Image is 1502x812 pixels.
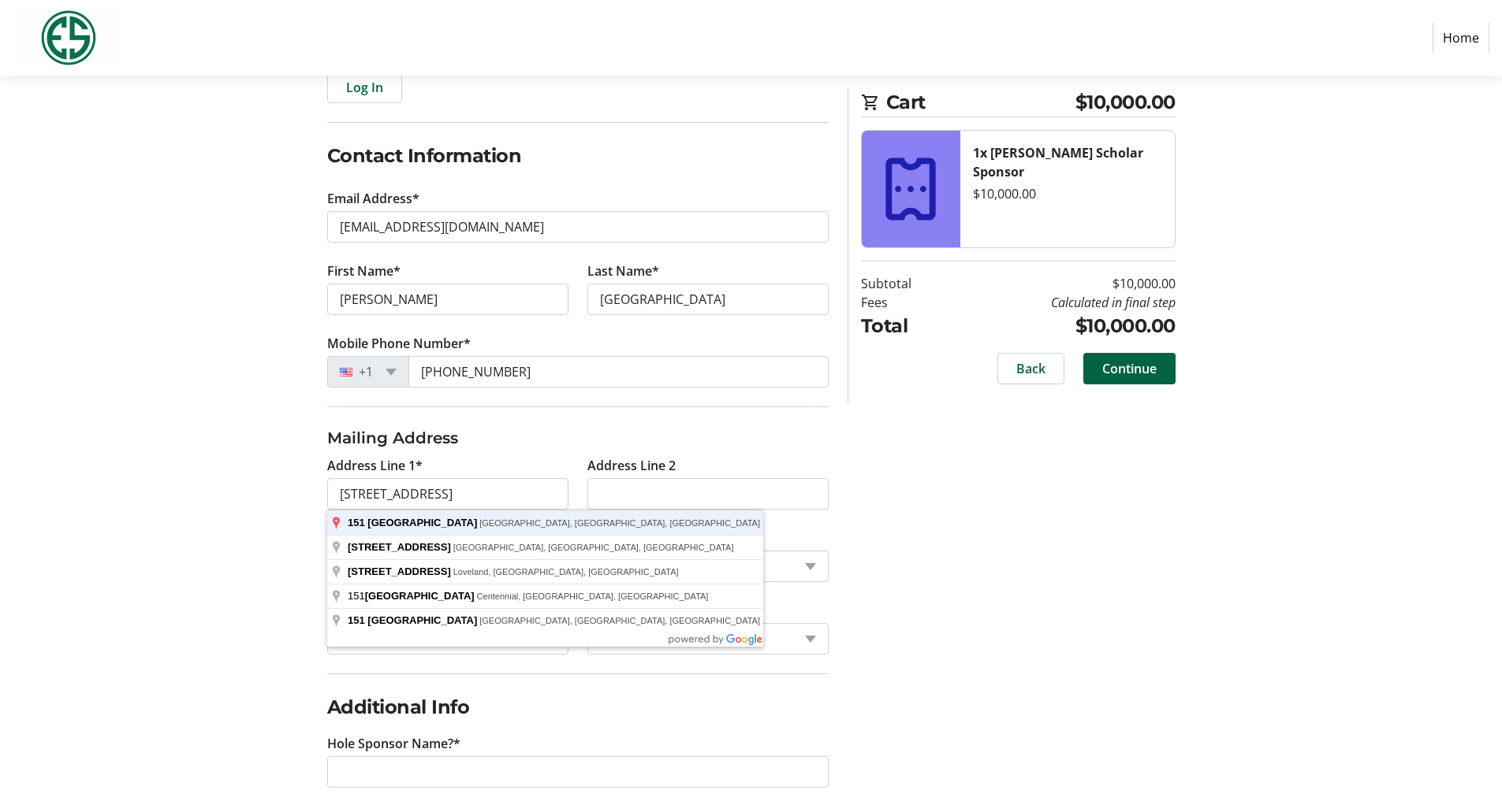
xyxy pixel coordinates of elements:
td: Subtotal [861,274,952,293]
button: Log In [327,72,402,103]
span: 151 [348,590,477,602]
span: 151 [348,517,365,528]
a: Home [1433,23,1489,53]
span: [GEOGRAPHIC_DATA] [367,614,477,626]
input: Address [327,478,568,510]
td: Total [861,312,952,340]
h3: Mailing Address [327,426,829,450]
span: Centennial, [GEOGRAPHIC_DATA], [GEOGRAPHIC_DATA] [477,591,709,601]
h2: Additional Info [327,693,829,721]
label: Address Line 1* [327,456,423,475]
span: Cart [886,88,1075,117]
strong: 1x [PERSON_NAME] Scholar Sponsor [973,144,1143,180]
h2: Contact Information [327,142,829,170]
label: Address Line 2 [587,456,676,475]
label: Email Address* [327,189,419,208]
label: Last Name* [587,261,659,280]
span: [GEOGRAPHIC_DATA], [GEOGRAPHIC_DATA], [GEOGRAPHIC_DATA] [479,616,760,625]
input: (201) 555-0123 [408,356,829,387]
span: [GEOGRAPHIC_DATA] [367,517,477,528]
span: [GEOGRAPHIC_DATA] [365,590,475,602]
td: Fees [861,293,952,312]
span: 151 [348,614,365,626]
span: [STREET_ADDRESS] [348,541,451,553]
button: Continue [1083,353,1176,384]
span: Log In [346,78,383,97]
span: [STREET_ADDRESS] [348,565,451,577]
span: Loveland, [GEOGRAPHIC_DATA], [GEOGRAPHIC_DATA] [453,567,679,577]
span: [GEOGRAPHIC_DATA], [GEOGRAPHIC_DATA], [GEOGRAPHIC_DATA] [479,518,760,528]
span: Continue [1102,359,1157,378]
span: $10,000.00 [1075,88,1176,117]
label: Hole Sponsor Name?* [327,734,460,753]
td: $10,000.00 [952,274,1176,293]
span: [GEOGRAPHIC_DATA], [GEOGRAPHIC_DATA], [GEOGRAPHIC_DATA] [453,543,734,552]
label: Mobile Phone Number* [327,334,471,353]
td: $10,000.00 [952,312,1176,340]
button: Back [997,353,1064,384]
label: First Name* [327,261,401,280]
td: Calculated in final step [952,293,1176,312]
span: Back [1016,359,1045,378]
img: Evans Scholars Foundation's Logo [13,6,125,69]
div: $10,000.00 [973,184,1162,203]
